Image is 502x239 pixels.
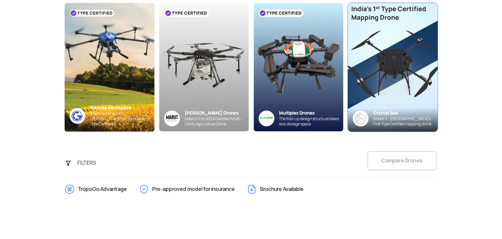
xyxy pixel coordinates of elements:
[353,111,369,126] img: crystalball-logo-banner.png
[185,110,249,116] div: [PERSON_NAME] Drones
[74,156,108,170] div: FILTERS
[247,184,257,194] img: ic_Brochure.png
[260,184,304,194] span: Brochure Available
[279,110,343,116] div: Multiplex Drones
[159,3,249,131] img: bg_marut_sky.png
[70,108,85,124] img: ic_garuda_sky.png
[90,105,154,111] div: Garuda Aerospace
[164,110,180,126] img: Group%2036313.png
[373,116,438,127] div: Model V - [GEOGRAPHIC_DATA]’s First Type Certified mapping drone
[78,184,127,194] span: TropoGo Advantage
[253,3,343,132] img: bg_multiplex_sky.png
[65,3,154,132] img: bg_garuda_sky.png
[152,184,235,194] span: Pre-approved model for insurance
[90,111,154,127] div: Smart farming with [PERSON_NAME]’s Kisan Drone - Type Certified
[258,110,274,126] img: ic_multiplex_sky.png
[185,116,249,127] div: India’s First DGCA Certified Multi-Utility Agriculture Drone
[279,116,343,127] div: The fold-up design structure takes less storage space
[64,184,75,194] img: ic_TropoGo_Advantage.png
[139,184,149,194] img: ic_Pre-approved.png
[373,110,438,116] div: Crystal Ball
